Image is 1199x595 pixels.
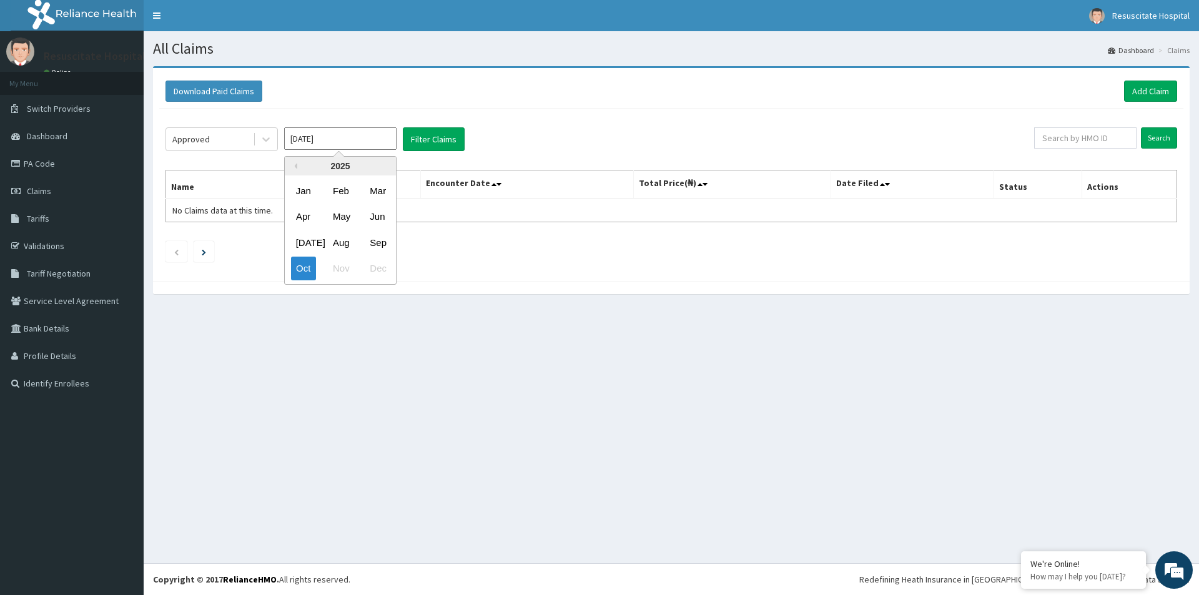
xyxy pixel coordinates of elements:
img: User Image [1089,8,1105,24]
th: Status [994,170,1082,199]
div: Approved [172,133,210,145]
h1: All Claims [153,41,1190,57]
strong: Copyright © 2017 . [153,574,279,585]
a: Dashboard [1108,45,1154,56]
div: Choose April 2025 [291,205,316,229]
input: Search by HMO ID [1034,127,1137,149]
footer: All rights reserved. [144,563,1199,595]
span: Claims [27,185,51,197]
div: Choose August 2025 [328,231,353,254]
span: Tariffs [27,213,49,224]
input: Search [1141,127,1177,149]
div: Choose March 2025 [365,179,390,202]
a: Add Claim [1124,81,1177,102]
div: month 2025-10 [285,178,396,282]
div: Choose May 2025 [328,205,353,229]
div: Minimize live chat window [205,6,235,36]
div: Chat with us now [65,70,210,86]
th: Total Price(₦) [633,170,831,199]
img: User Image [6,37,34,66]
span: We're online! [72,157,172,283]
span: Dashboard [27,130,67,142]
span: Resuscitate Hospital [1112,10,1190,21]
div: Choose June 2025 [365,205,390,229]
div: Redefining Heath Insurance in [GEOGRAPHIC_DATA] using Telemedicine and Data Science! [859,573,1190,586]
div: We're Online! [1030,558,1137,569]
p: How may I help you today? [1030,571,1137,582]
a: Next page [202,246,206,257]
div: Choose September 2025 [365,231,390,254]
th: Encounter Date [420,170,633,199]
span: Switch Providers [27,103,91,114]
button: Filter Claims [403,127,465,151]
div: Choose October 2025 [291,257,316,280]
textarea: Type your message and hit 'Enter' [6,341,238,385]
a: RelianceHMO [223,574,277,585]
span: Tariff Negotiation [27,268,91,279]
div: Choose July 2025 [291,231,316,254]
th: Actions [1082,170,1177,199]
img: d_794563401_company_1708531726252_794563401 [23,62,51,94]
li: Claims [1155,45,1190,56]
button: Previous Year [291,163,297,169]
button: Download Paid Claims [165,81,262,102]
th: Name [166,170,421,199]
th: Date Filed [831,170,994,199]
div: Choose January 2025 [291,179,316,202]
a: Online [44,68,74,77]
div: 2025 [285,157,396,175]
input: Select Month and Year [284,127,397,150]
span: No Claims data at this time. [172,205,273,216]
p: Resuscitate Hospital [44,51,146,62]
a: Previous page [174,246,179,257]
div: Choose February 2025 [328,179,353,202]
